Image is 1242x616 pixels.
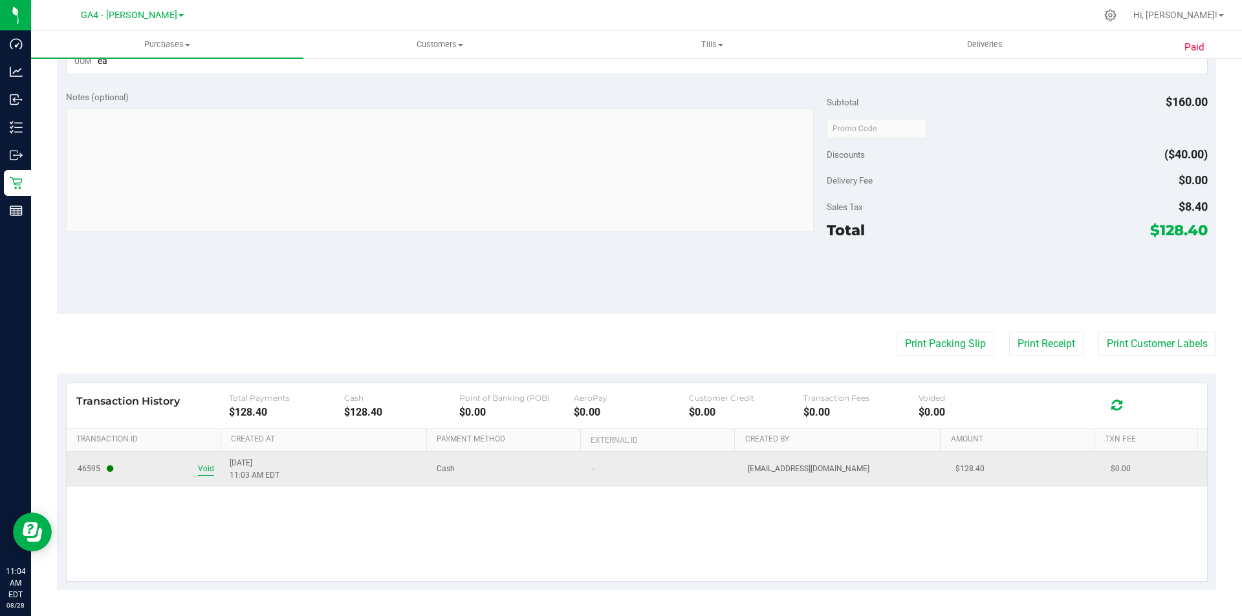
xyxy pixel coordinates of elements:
p: 08/28 [6,600,25,610]
a: Txn Fee [1105,434,1192,445]
span: Notes (optional) [66,92,129,102]
span: Subtotal [827,97,858,107]
div: Total Payments [229,393,344,403]
span: $8.40 [1179,200,1208,213]
a: Created At [231,434,421,445]
span: Purchases [31,39,303,50]
span: $0.00 [1179,173,1208,187]
button: Print Receipt [1009,332,1084,356]
span: Delivery Fee [827,175,873,186]
div: Cash [344,393,459,403]
span: UOM [74,57,91,66]
iframe: Resource center [13,513,52,551]
th: External ID [580,429,734,452]
inline-svg: Inbound [10,93,23,106]
span: Paid [1184,40,1204,55]
span: GA4 - [PERSON_NAME] [81,10,177,21]
inline-svg: Outbound [10,149,23,162]
inline-svg: Dashboard [10,37,23,50]
span: 46595 [78,463,113,475]
div: $0.00 [689,406,804,418]
span: $128.40 [955,463,985,475]
div: $128.40 [229,406,344,418]
inline-svg: Analytics [10,65,23,78]
a: Amount [951,434,1090,445]
input: Promo Code [827,119,927,138]
button: Print Packing Slip [897,332,994,356]
div: $128.40 [344,406,459,418]
div: $0.00 [803,406,919,418]
div: AeroPay [574,393,689,403]
span: Total [827,221,865,239]
div: Point of Banking (POB) [459,393,574,403]
inline-svg: Inventory [10,121,23,134]
span: - [593,463,594,475]
button: Print Customer Labels [1098,332,1216,356]
span: Customers [304,39,575,50]
span: Void [198,463,214,475]
inline-svg: Reports [10,204,23,217]
a: Payment Method [437,434,576,445]
span: $0.00 [1111,463,1131,475]
div: $0.00 [574,406,689,418]
span: Hi, [PERSON_NAME]! [1133,10,1217,20]
div: $0.00 [919,406,1034,418]
p: 11:04 AM EDT [6,566,25,600]
a: Deliveries [849,31,1121,58]
span: Deliveries [950,39,1020,50]
span: $160.00 [1166,95,1208,109]
a: Transaction ID [76,434,216,445]
span: $128.40 [1150,221,1208,239]
inline-svg: Retail [10,176,23,189]
span: Cash [437,463,455,475]
a: Created By [745,434,935,445]
span: [EMAIL_ADDRESS][DOMAIN_NAME] [748,463,869,475]
div: Transaction Fees [803,393,919,403]
a: Customers [303,31,576,58]
span: Discounts [827,143,865,166]
div: Voided [919,393,1034,403]
div: $0.00 [459,406,574,418]
div: Customer Credit [689,393,804,403]
span: [DATE] 11:03 AM EDT [230,457,279,482]
div: Manage settings [1102,9,1118,21]
a: Purchases [31,31,303,58]
span: ($40.00) [1164,147,1208,161]
span: Sales Tax [827,202,863,212]
span: ea [98,56,107,66]
span: Tills [576,39,847,50]
a: Tills [576,31,848,58]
